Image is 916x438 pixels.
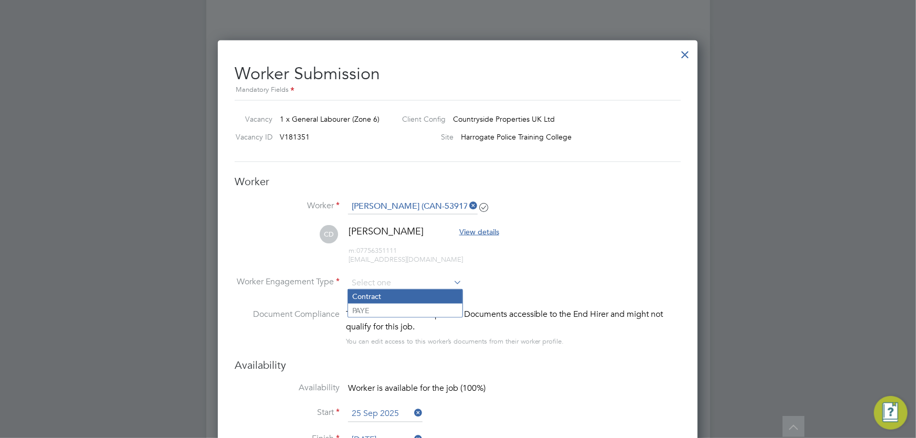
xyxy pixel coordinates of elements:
label: Document Compliance [235,308,340,346]
div: This worker has no Compliance Documents accessible to the End Hirer and might not qualify for thi... [346,308,681,333]
div: Mandatory Fields [235,84,681,96]
div: You can edit access to this worker’s documents from their worker profile. [346,336,564,348]
label: Start [235,408,340,419]
h2: Worker Submission [235,55,681,97]
span: [EMAIL_ADDRESS][DOMAIN_NAME] [349,255,463,264]
label: Site [394,132,454,142]
span: View details [459,227,499,237]
button: Engage Resource Center [874,396,908,430]
li: PAYE [348,304,462,317]
span: CD [320,225,338,243]
span: m: [349,246,356,255]
label: Availability [235,383,340,394]
label: Worker [235,200,340,211]
input: Select one [348,407,423,422]
span: Worker is available for the job (100%) [348,383,486,394]
input: Search for... [348,199,478,215]
h3: Availability [235,359,681,372]
label: Vacancy [230,114,272,124]
span: [PERSON_NAME] [349,225,424,237]
span: Countryside Properties UK Ltd [454,114,555,124]
li: Contract [348,290,462,303]
label: Worker Engagement Type [235,276,340,287]
span: 07756351111 [349,246,397,255]
span: V181351 [280,132,310,142]
input: Select one [348,275,462,291]
h3: Worker [235,175,681,188]
span: 1 x General Labourer (Zone 6) [280,114,380,124]
span: Harrogate Police Training College [461,132,572,142]
label: Client Config [394,114,446,124]
label: Vacancy ID [230,132,272,142]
